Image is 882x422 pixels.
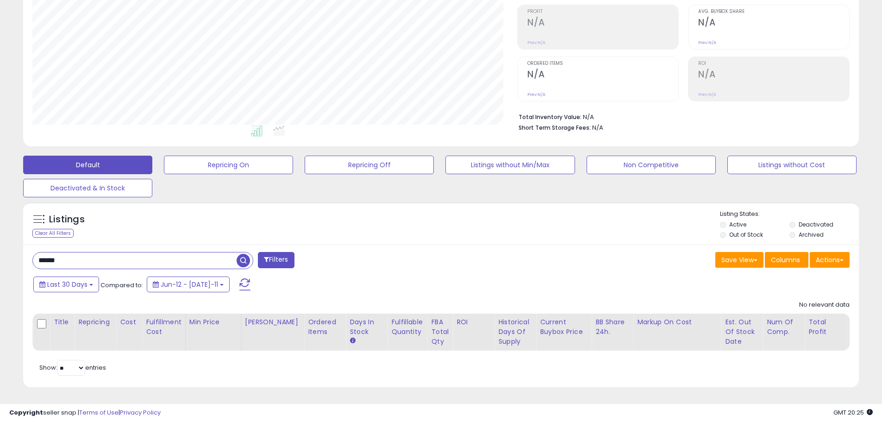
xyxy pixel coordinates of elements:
[595,317,629,337] div: BB Share 24h.
[245,317,300,327] div: [PERSON_NAME]
[810,252,850,268] button: Actions
[799,220,833,228] label: Deactivated
[771,255,800,265] span: Columns
[445,156,575,174] button: Listings without Min/Max
[146,317,181,337] div: Fulfillment Cost
[39,363,106,372] span: Show: entries
[498,317,532,346] div: Historical Days Of Supply
[527,9,678,14] span: Profit
[527,61,678,66] span: Ordered Items
[147,277,230,292] button: Jun-12 - [DATE]-11
[729,220,746,228] label: Active
[637,317,717,327] div: Markup on Cost
[698,92,716,97] small: Prev: N/A
[767,317,801,337] div: Num of Comp.
[391,317,423,337] div: Fulfillable Quantity
[308,317,342,337] div: Ordered Items
[32,229,74,238] div: Clear All Filters
[519,113,582,121] b: Total Inventory Value:
[587,156,716,174] button: Non Competitive
[698,69,849,82] h2: N/A
[833,408,873,417] span: 2025-08-11 20:25 GMT
[161,280,218,289] span: Jun-12 - [DATE]-11
[47,280,88,289] span: Last 30 Days
[519,124,591,132] b: Short Term Storage Fees:
[633,314,721,351] th: The percentage added to the cost of goods (COGS) that forms the calculator for Min & Max prices.
[258,252,294,268] button: Filters
[120,317,138,327] div: Cost
[100,281,143,290] span: Compared to:
[527,69,678,82] h2: N/A
[698,40,716,45] small: Prev: N/A
[189,317,237,327] div: Min Price
[9,409,161,417] div: seller snap | |
[729,231,763,239] label: Out of Stock
[725,317,759,346] div: Est. Out Of Stock Date
[527,17,678,30] h2: N/A
[78,317,112,327] div: Repricing
[33,277,99,292] button: Last 30 Days
[49,213,85,226] h5: Listings
[540,317,588,337] div: Current Buybox Price
[527,40,545,45] small: Prev: N/A
[54,317,70,327] div: Title
[765,252,808,268] button: Columns
[350,337,355,345] small: Days In Stock.
[164,156,293,174] button: Repricing On
[120,408,161,417] a: Privacy Policy
[9,408,43,417] strong: Copyright
[23,156,152,174] button: Default
[799,301,850,309] div: No relevant data
[592,123,603,132] span: N/A
[527,92,545,97] small: Prev: N/A
[799,231,824,239] label: Archived
[79,408,119,417] a: Terms of Use
[698,61,849,66] span: ROI
[457,317,490,327] div: ROI
[715,252,763,268] button: Save View
[23,179,152,197] button: Deactivated & In Stock
[727,156,857,174] button: Listings without Cost
[698,17,849,30] h2: N/A
[350,317,383,337] div: Days In Stock
[698,9,849,14] span: Avg. Buybox Share
[431,317,449,346] div: FBA Total Qty
[720,210,859,219] p: Listing States:
[808,317,842,337] div: Total Profit
[305,156,434,174] button: Repricing Off
[519,111,843,122] li: N/A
